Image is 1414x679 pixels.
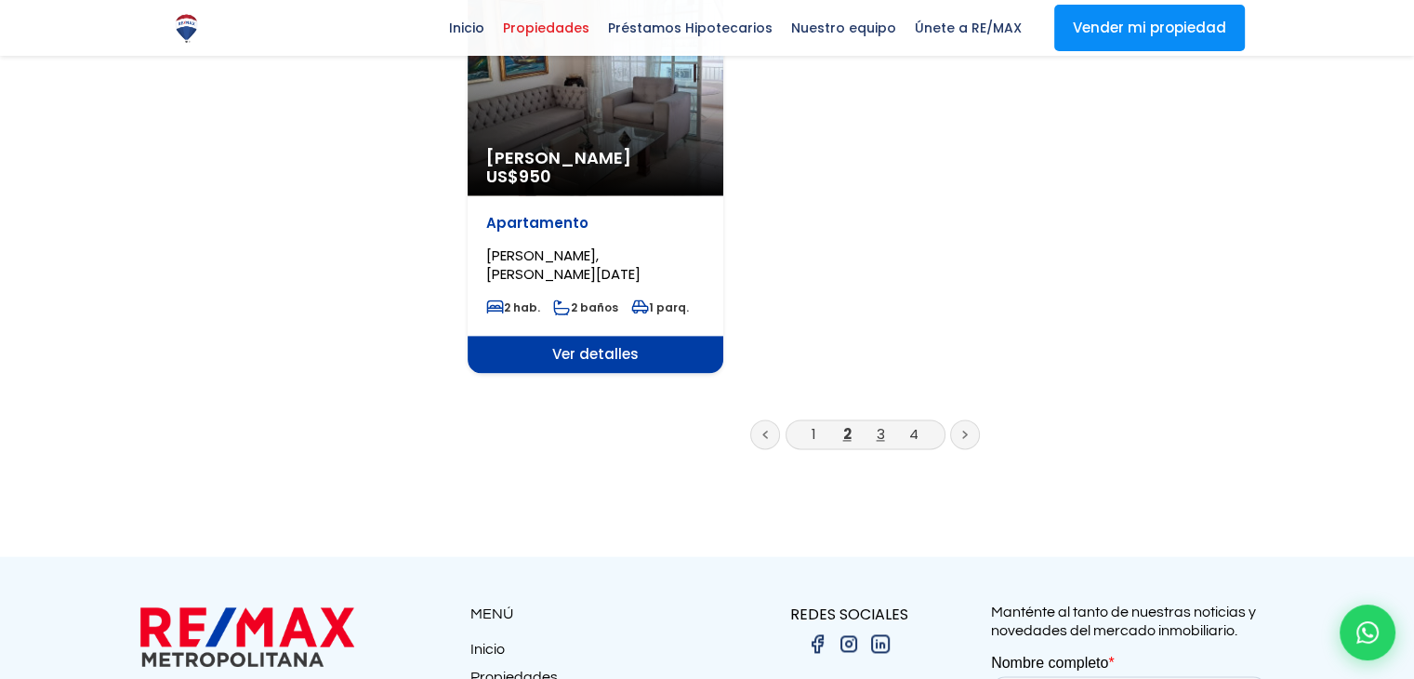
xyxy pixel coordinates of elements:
span: 2 baños [553,300,618,315]
span: Inicio [440,14,494,42]
span: 950 [519,165,551,188]
img: facebook.png [806,632,828,655]
a: Inicio [470,640,707,668]
img: linkedin.png [869,632,892,655]
img: instagram.png [838,632,860,655]
a: 4 [909,424,918,444]
a: 1 [812,424,816,444]
img: Logo de REMAX [170,12,203,45]
a: 3 [877,424,885,444]
span: Ver detalles [468,336,723,373]
span: [PERSON_NAME], [PERSON_NAME][DATE] [486,246,641,284]
span: 2 hab. [486,300,540,315]
p: Apartamento [486,214,705,233]
span: US$ [486,165,551,188]
p: MENÚ [470,603,707,626]
span: Propiedades [494,14,599,42]
span: Únete a RE/MAX [905,14,1031,42]
span: Nuestro equipo [782,14,905,42]
span: 1 parq. [631,300,689,315]
p: Manténte al tanto de nuestras noticias y novedades del mercado inmobiliario. [991,603,1275,640]
p: REDES SOCIALES [707,603,991,626]
a: Vender mi propiedad [1054,5,1245,51]
span: [PERSON_NAME] [486,149,705,167]
a: 2 [843,424,852,444]
img: remax metropolitana logo [140,603,354,671]
span: Préstamos Hipotecarios [599,14,782,42]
